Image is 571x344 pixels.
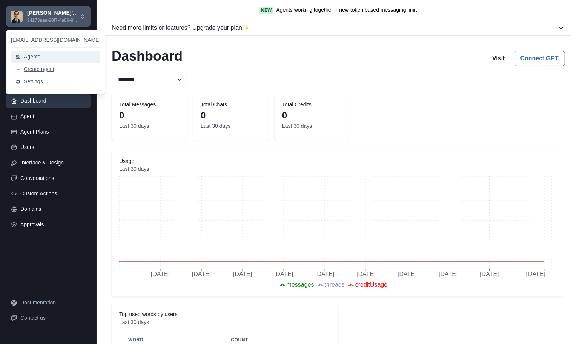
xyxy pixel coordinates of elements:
div: Interface & Design [20,159,86,167]
button: Agents [11,51,100,63]
dt: Top used words by users [119,310,331,318]
div: Custom Actions [20,190,86,198]
span: messages [287,281,314,288]
dd: Last 30 days [282,122,342,130]
tspan: [DATE] [233,271,252,277]
h2: Dashboard [112,48,183,66]
dd: Last 30 days [119,165,557,173]
button: Need more limits or features? Upgrade your plan✨ [106,20,571,35]
button: Create agent [11,63,100,75]
div: Approvals [20,221,86,229]
div: Agent Plans [20,128,86,136]
dd: Last 30 days [119,318,331,326]
p: [EMAIL_ADDRESS][DOMAIN_NAME] [11,36,100,44]
div: Users [20,143,86,151]
tspan: [DATE] [192,271,211,277]
tspan: [DATE] [274,271,293,277]
a: Documentation [6,296,91,310]
img: Chakra UI [11,11,23,23]
div: Contact us [20,314,86,322]
dd: 0 [282,109,342,122]
dt: Total Chats [201,101,261,109]
span: threads [325,281,345,288]
tspan: [DATE] [398,271,416,277]
button: Connect GPT [514,51,565,66]
span: creditUsage [355,281,387,288]
div: Need more limits or features? Upgrade your plan ✨ [112,23,557,32]
p: 94173aaa-90f7-4a89-8... [27,17,79,24]
div: Domains [20,205,86,213]
dd: 0 [119,109,180,122]
tspan: [DATE] [151,271,170,277]
button: Visit [486,51,511,66]
div: Dashboard [20,97,86,105]
button: Settings [11,75,100,88]
div: Documentation [20,299,86,307]
tspan: [DATE] [356,271,375,277]
tspan: [DATE] [526,271,545,277]
span: New [259,7,273,14]
button: Chakra UI[PERSON_NAME]’ Un...94173aaa-90f7-4a89-8... [6,6,91,27]
dd: Last 30 days [201,122,261,130]
div: Conversations [20,174,86,182]
tspan: [DATE] [315,271,334,277]
tspan: [DATE] [439,271,457,277]
tspan: [DATE] [480,271,499,277]
dt: Total Credits [282,101,342,109]
dd: Last 30 days [119,122,180,130]
div: Agent [20,112,86,120]
p: [PERSON_NAME]’ Un... [27,9,79,17]
dt: Usage [119,157,557,165]
a: Agents working together + new token based messaging limit [276,6,417,14]
dt: Total Messages [119,101,180,109]
dd: 0 [201,109,261,122]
